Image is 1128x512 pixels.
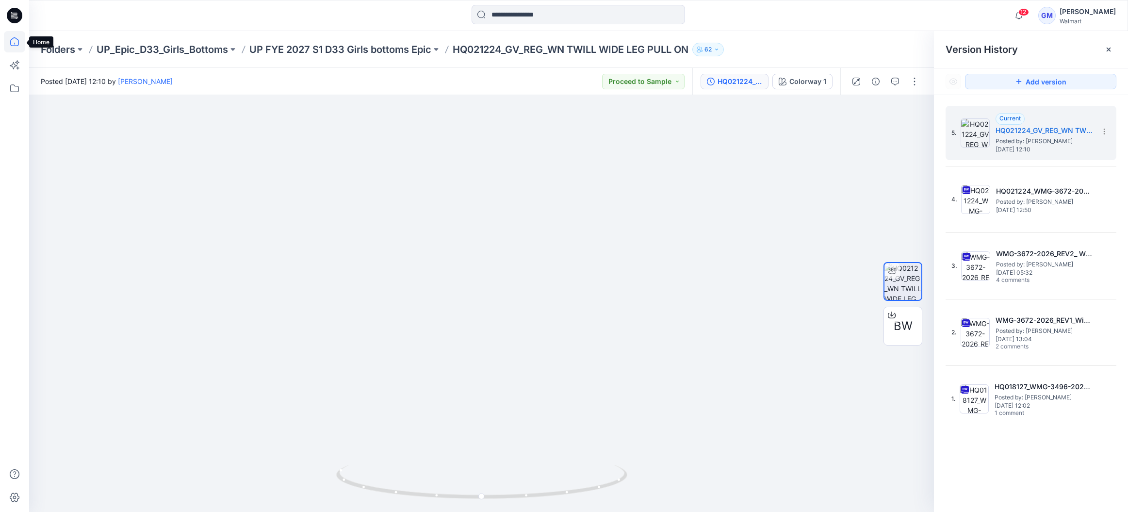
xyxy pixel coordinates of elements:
img: WMG-3672-2026_REV2_ Wide Leg Pull On [961,251,990,281]
button: Details [868,74,883,89]
span: Current [999,115,1021,122]
span: 5. [951,129,957,137]
button: Close [1105,46,1112,53]
span: 4. [951,195,957,204]
span: Posted by: Gayan Mahawithanalage [996,326,1093,336]
button: Add version [965,74,1116,89]
a: [PERSON_NAME] [118,77,173,85]
span: 12 [1018,8,1029,16]
div: HQ021224_GV_REG_WN TWILL WIDE LEG PULL ON . 5 PM_Colorway 1_Left [718,76,762,87]
span: 4 comments [996,277,1064,284]
h5: HQ021224_WMG-3672-2026_REV3_Wide Leg Pull On [996,185,1093,197]
img: HQ021224_GV_REG_WN TWILL WIDE LEG PULL ON . 5 PM_Colorway 1_Left [961,118,990,148]
span: [DATE] 12:02 [995,402,1092,409]
span: Posted by: Gayan Mahawithanalage [995,393,1092,402]
span: 1. [951,395,956,403]
button: Colorway 1 [772,74,833,89]
span: Posted [DATE] 12:10 by [41,76,173,86]
button: Show Hidden Versions [946,74,961,89]
span: 2. [951,328,957,337]
span: [DATE] 05:32 [996,269,1093,276]
div: [PERSON_NAME] [1060,6,1116,17]
h5: HQ021224_GV_REG_WN TWILL WIDE LEG PULL ON . 5 PM_Colorway 1_Left [996,125,1093,136]
span: Posted by: Gayan Mahawithanalage [996,136,1093,146]
a: UP FYE 2027 S1 D33 Girls bottoms Epic [249,43,431,56]
span: 1 comment [995,410,1063,417]
div: Colorway 1 [789,76,826,87]
span: [DATE] 13:04 [996,336,1093,343]
a: Folders [41,43,75,56]
p: HQ021224_GV_REG_WN TWILL WIDE LEG PULL ON [453,43,688,56]
div: GM [1038,7,1056,24]
span: 2 comments [996,343,1063,351]
h5: WMG-3672-2026_REV2_ Wide Leg Pull On [996,248,1093,260]
img: HQ021224_GV_REG_WN TWILL WIDE LEG PULL ON [884,263,921,300]
p: 62 [704,44,712,55]
h5: HQ018127_WMG-3496-2025 Pull On Wide Leg_Full Colorway [995,381,1092,393]
h5: WMG-3672-2026_REV1_Wide Leg Pull On [996,314,1093,326]
img: HQ021224_WMG-3672-2026_REV3_Wide Leg Pull On [961,185,990,214]
span: [DATE] 12:50 [996,207,1093,214]
a: UP_Epic_D33_Girls_Bottoms [97,43,228,56]
img: WMG-3672-2026_REV1_Wide Leg Pull On [961,318,990,347]
img: HQ018127_WMG-3496-2025 Pull On Wide Leg_Full Colorway [960,384,989,413]
span: Posted by: Gayan Mahawithanalage [996,260,1093,269]
span: 3. [951,262,957,270]
button: 62 [692,43,724,56]
span: BW [894,317,913,335]
span: Posted by: Gayan Mahawithanalage [996,197,1093,207]
div: Walmart [1060,17,1116,25]
span: [DATE] 12:10 [996,146,1093,153]
button: HQ021224_GV_REG_WN TWILL WIDE LEG PULL ON . 5 PM_Colorway 1_Left [701,74,768,89]
span: Version History [946,44,1018,55]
